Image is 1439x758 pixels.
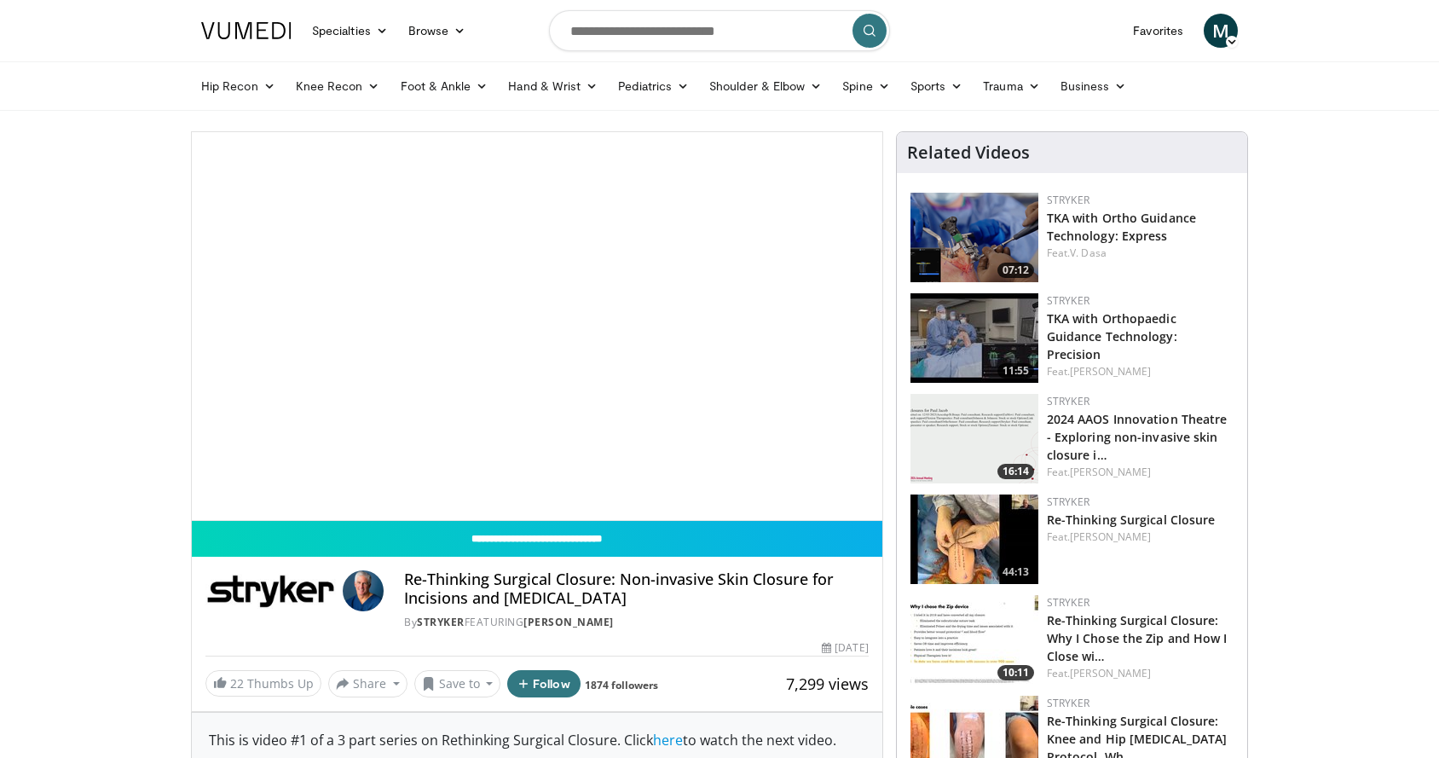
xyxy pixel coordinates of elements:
[1070,529,1151,544] a: [PERSON_NAME]
[523,615,614,629] a: [PERSON_NAME]
[1050,69,1137,103] a: Business
[1047,246,1234,261] div: Feat.
[404,570,868,607] h4: Re-Thinking Surgical Closure: Non-invasive Skin Closure for Incisions and [MEDICAL_DATA]
[699,69,832,103] a: Shoulder & Elbow
[1047,529,1234,545] div: Feat.
[910,193,1038,282] a: 07:12
[786,674,869,694] span: 7,299 views
[343,570,384,611] img: Avatar
[1047,364,1234,379] div: Feat.
[404,615,868,630] div: By FEATURING
[900,69,974,103] a: Sports
[832,69,899,103] a: Spine
[997,564,1034,580] span: 44:13
[997,263,1034,278] span: 07:12
[398,14,477,48] a: Browse
[192,132,882,521] video-js: Video Player
[1047,512,1216,528] a: Re-Thinking Surgical Closure
[910,394,1038,483] img: 6b3867e3-9d1b-463d-a141-4b6c45d671eb.png.150x105_q85_crop-smart_upscale.png
[1047,411,1228,463] a: 2024 AAOS Innovation Theatre - Exploring non-invasive skin closure i…
[973,69,1050,103] a: Trauma
[507,670,581,697] button: Follow
[910,193,1038,282] img: e8d29c52-6dac-44d2-8175-c6c6fe8d93df.png.150x105_q85_crop-smart_upscale.png
[1070,364,1151,379] a: [PERSON_NAME]
[1047,193,1089,207] a: Stryker
[907,142,1030,163] h4: Related Videos
[302,14,398,48] a: Specialties
[1070,246,1107,260] a: V. Dasa
[1047,595,1089,610] a: Stryker
[549,10,890,51] input: Search topics, interventions
[910,293,1038,383] a: 11:55
[191,69,286,103] a: Hip Recon
[910,595,1038,685] img: 5291b196-2573-4c83-870c-a9159679c002.150x105_q85_crop-smart_upscale.jpg
[608,69,699,103] a: Pediatrics
[1047,465,1234,480] div: Feat.
[498,69,608,103] a: Hand & Wrist
[910,595,1038,685] a: 10:11
[1047,293,1089,308] a: Stryker
[286,69,390,103] a: Knee Recon
[997,363,1034,379] span: 11:55
[201,22,292,39] img: VuMedi Logo
[997,665,1034,680] span: 10:11
[1070,666,1151,680] a: [PERSON_NAME]
[910,293,1038,383] img: 95a24ec6-db12-4acc-8540-7b2e5c885792.150x105_q85_crop-smart_upscale.jpg
[1047,696,1089,710] a: Stryker
[585,678,658,692] a: 1874 followers
[1070,465,1151,479] a: [PERSON_NAME]
[997,464,1034,479] span: 16:14
[205,670,321,697] a: 22 Thumbs Up
[1047,310,1177,362] a: TKA with Orthopaedic Guidance Technology: Precision
[1047,666,1234,681] div: Feat.
[414,670,501,697] button: Save to
[390,69,499,103] a: Foot & Ankle
[910,394,1038,483] a: 16:14
[1047,394,1089,408] a: Stryker
[822,640,868,656] div: [DATE]
[1047,495,1089,509] a: Stryker
[417,615,465,629] a: Stryker
[1047,210,1196,244] a: TKA with Ortho Guidance Technology: Express
[1204,14,1238,48] a: M
[653,731,683,749] a: here
[230,675,244,691] span: 22
[328,670,407,697] button: Share
[1047,612,1228,664] a: Re-Thinking Surgical Closure: Why I Chose the Zip and How I Close wi…
[910,495,1038,584] img: cb16bbc1-7431-4221-a550-032fc4e6ebe3.150x105_q85_crop-smart_upscale.jpg
[910,495,1038,584] a: 44:13
[1123,14,1193,48] a: Favorites
[205,570,336,611] img: Stryker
